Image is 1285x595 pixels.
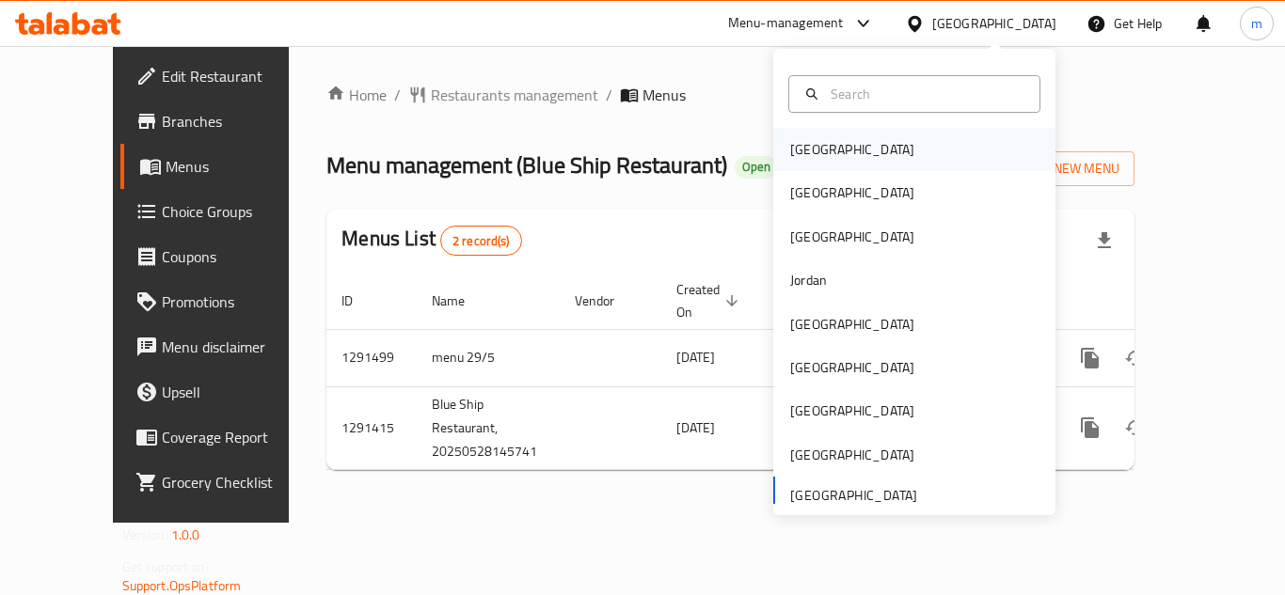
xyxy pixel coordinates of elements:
[162,110,312,133] span: Branches
[676,278,744,323] span: Created On
[166,155,312,178] span: Menus
[728,12,844,35] div: Menu-management
[162,336,312,358] span: Menu disclaimer
[162,471,312,493] span: Grocery Checklist
[431,84,598,106] span: Restaurants management
[162,200,312,223] span: Choice Groups
[790,400,914,421] div: [GEOGRAPHIC_DATA]
[341,290,377,312] span: ID
[120,369,327,415] a: Upsell
[120,144,327,189] a: Menus
[1068,405,1113,450] button: more
[932,13,1056,34] div: [GEOGRAPHIC_DATA]
[1113,405,1158,450] button: Change Status
[162,426,312,448] span: Coverage Report
[417,329,560,386] td: menu 29/5
[326,329,417,386] td: 1291499
[162,290,312,313] span: Promotions
[642,84,686,106] span: Menus
[162,245,312,268] span: Coupons
[575,290,639,312] span: Vendor
[120,234,327,279] a: Coupons
[326,84,1134,106] nav: breadcrumb
[326,144,727,186] span: Menu management ( Blue Ship Restaurant )
[120,189,327,234] a: Choice Groups
[432,290,489,312] span: Name
[1113,336,1158,381] button: Change Status
[989,151,1134,186] button: Add New Menu
[1068,336,1113,381] button: more
[790,139,914,160] div: [GEOGRAPHIC_DATA]
[790,270,827,290] div: Jordan
[606,84,612,106] li: /
[326,386,417,469] td: 1291415
[120,460,327,505] a: Grocery Checklist
[1004,157,1119,180] span: Add New Menu
[676,415,715,440] span: [DATE]
[441,232,521,250] span: 2 record(s)
[120,324,327,369] a: Menu disclaimer
[790,227,914,247] div: [GEOGRAPHIC_DATA]
[790,445,914,465] div: [GEOGRAPHIC_DATA]
[122,523,168,547] span: Version:
[326,84,387,106] a: Home
[394,84,401,106] li: /
[171,523,200,547] span: 1.0.0
[120,415,327,460] a: Coverage Report
[823,84,1028,104] input: Search
[790,182,914,203] div: [GEOGRAPHIC_DATA]
[162,65,312,87] span: Edit Restaurant
[120,99,327,144] a: Branches
[408,84,598,106] a: Restaurants management
[790,314,914,335] div: [GEOGRAPHIC_DATA]
[676,345,715,369] span: [DATE]
[120,279,327,324] a: Promotions
[1251,13,1262,34] span: m
[162,381,312,403] span: Upsell
[122,555,209,579] span: Get support on:
[790,357,914,378] div: [GEOGRAPHIC_DATA]
[417,386,560,469] td: Blue Ship Restaurant, 20250528145741
[1082,218,1127,263] div: Export file
[735,159,778,175] span: Open
[341,225,521,256] h2: Menus List
[120,54,327,99] a: Edit Restaurant
[440,226,522,256] div: Total records count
